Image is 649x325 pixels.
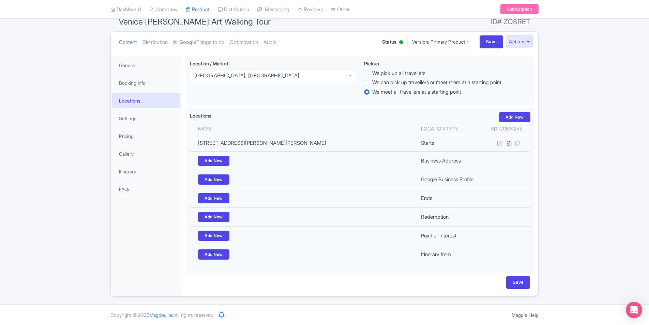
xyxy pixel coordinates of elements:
[112,128,180,144] a: Pricing
[194,73,299,79] div: [GEOGRAPHIC_DATA], [GEOGRAPHIC_DATA]
[417,245,483,264] td: Itinerary Item
[198,156,229,166] a: Add New
[417,189,483,207] td: Ends
[506,35,533,48] button: Actions
[190,61,228,66] span: Location / Market
[407,35,474,48] a: Version: Primary Product
[417,135,483,151] td: Starts
[417,170,483,189] td: Google Business Profile
[506,276,530,289] input: Save
[112,146,180,161] a: Gallery
[142,32,168,53] a: Distribution
[112,93,180,108] a: Locations
[112,58,180,73] a: General
[263,32,276,53] a: Audio
[382,38,396,45] span: Status
[198,193,229,203] a: Add New
[119,32,137,53] a: Content
[173,32,224,53] a: GoogleThings to do
[499,112,530,122] a: Add New
[483,122,530,135] th: Edit/Remove
[119,17,271,27] span: Venice [PERSON_NAME] Art Walking Tour
[372,69,425,77] label: We pick up all travellers
[149,312,175,318] span: Magpie, Inc.
[372,88,461,96] label: We meet all travellers at a starting point
[198,174,229,185] a: Add New
[112,75,180,91] a: Booking Info
[190,135,417,151] td: [STREET_ADDRESS][PERSON_NAME][PERSON_NAME]
[500,4,539,14] a: Subscription
[198,231,229,241] a: Add New
[112,182,180,197] a: FAQs
[417,226,483,245] td: Point of Interest
[179,38,196,46] strong: Google
[190,122,417,135] th: Name
[626,302,642,318] div: Open Intercom Messenger
[512,312,539,318] a: Magpie Help
[372,79,501,87] label: We can pick up travellers or meet them at a starting point
[106,311,218,319] div: Copyright © 2025 All rights reserved.
[230,32,258,53] a: Optimization
[398,37,405,48] div: Active
[417,207,483,226] td: Redemption
[198,249,229,260] a: Add New
[198,212,229,222] a: Add New
[190,112,211,119] label: Locations
[112,164,180,179] a: Itinerary
[480,35,503,48] input: Save
[364,61,379,66] span: Pickup
[112,111,180,126] a: Settings
[491,15,530,29] span: ID# ZOSRET
[417,122,483,135] th: Location type
[417,151,483,170] td: Business Address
